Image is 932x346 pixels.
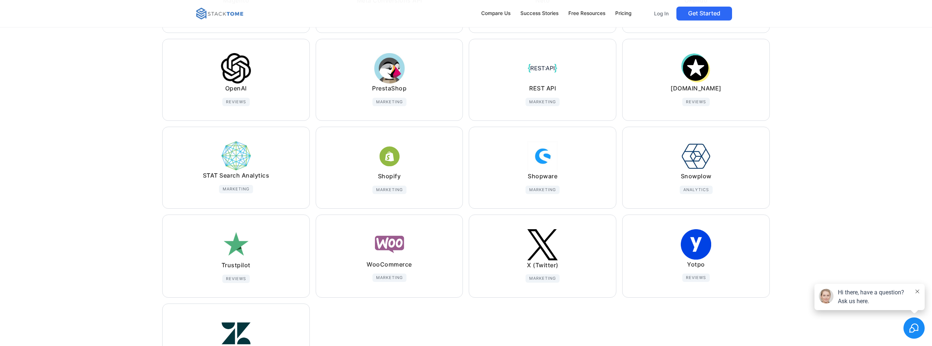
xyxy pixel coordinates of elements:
[529,83,556,93] p: REST API
[623,39,769,120] a: [DOMAIN_NAME]reviews
[222,260,250,270] p: Trustpilot
[316,127,463,208] a: ShopifyMarketing
[163,127,309,208] a: STAT Search AnalyticsMarketing
[481,10,510,18] div: Compare Us
[623,215,769,296] a: YotpoReviews
[469,39,616,120] a: REST APImarketing
[623,127,769,208] a: Snowplowanalytics
[529,100,556,104] p: marketing
[316,39,463,120] a: PrestaShopmarketing
[686,100,706,104] p: reviews
[226,277,246,281] p: Reviews
[681,171,712,181] p: Snowplow
[372,83,406,93] p: PrestaShop
[478,6,514,21] a: Compare Us
[527,260,558,270] p: X (Twitter)
[517,6,562,21] a: Success Stories
[615,10,631,18] div: Pricing
[528,171,557,181] p: Shopware
[529,188,556,192] p: marketing
[529,276,556,280] p: marketing
[316,215,463,296] a: WooCommercemarketing
[376,100,403,104] p: marketing
[568,10,605,18] div: Free Resources
[683,188,709,192] p: analytics
[367,260,412,269] p: WooCommerce
[203,171,270,181] p: STAT Search Analytics
[686,276,706,280] p: Reviews
[163,215,309,297] a: TrustpilotReviews
[163,39,309,120] a: OpenAIreviews
[378,171,401,181] p: Shopify
[612,6,635,21] a: Pricing
[376,276,403,280] p: marketing
[223,187,249,191] p: Marketing
[225,83,247,93] p: OpenAI
[520,10,558,18] div: Success Stories
[654,10,669,17] p: Log In
[376,188,403,192] p: Marketing
[469,215,616,297] a: X (Twitter)marketing
[676,7,732,21] a: Get Started
[671,83,721,93] p: [DOMAIN_NAME]
[687,260,705,269] p: Yotpo
[226,100,246,104] p: reviews
[565,6,609,21] a: Free Resources
[469,127,616,208] a: Shopwaremarketing
[649,7,673,21] a: Log In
